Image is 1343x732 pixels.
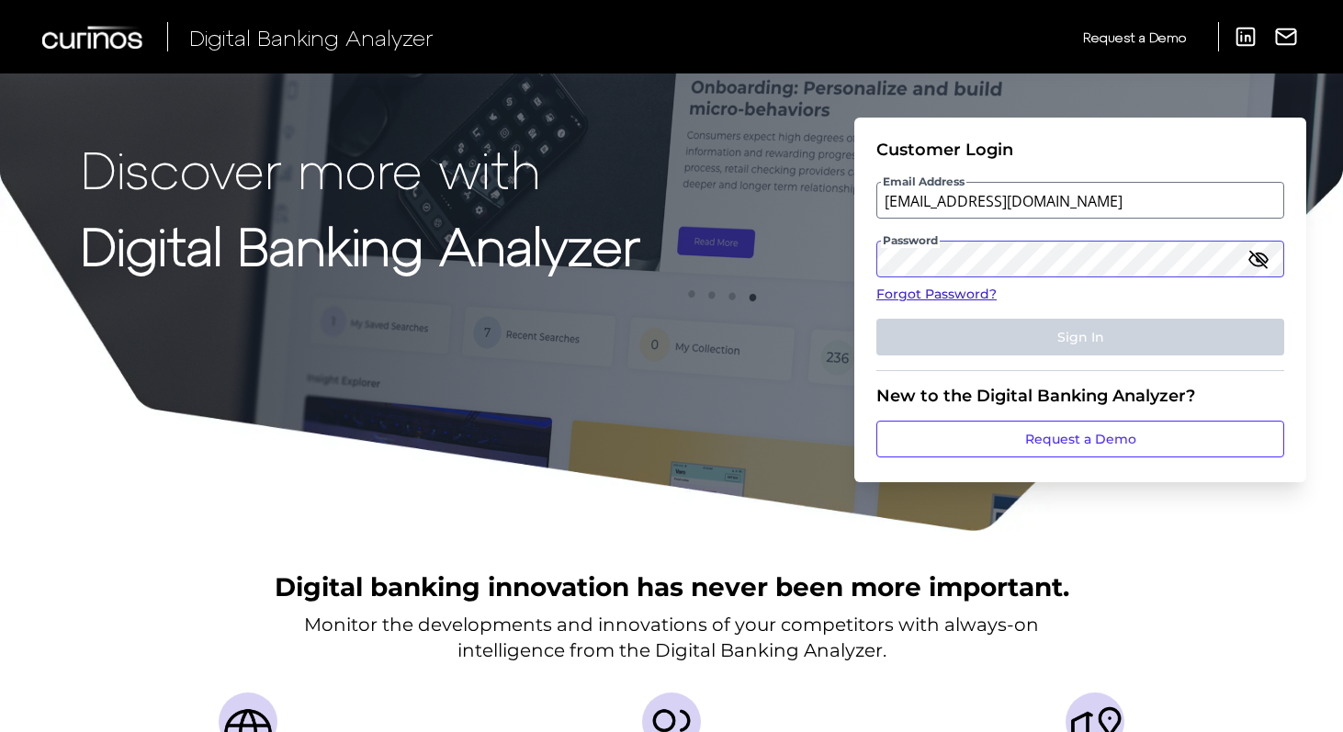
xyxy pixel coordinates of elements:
[1083,22,1186,52] a: Request a Demo
[42,26,145,49] img: Curinos
[876,285,1284,304] a: Forgot Password?
[876,386,1284,406] div: New to the Digital Banking Analyzer?
[881,175,966,189] span: Email Address
[304,612,1039,663] p: Monitor the developments and innovations of your competitors with always-on intelligence from the...
[81,214,640,276] strong: Digital Banking Analyzer
[275,569,1069,604] h2: Digital banking innovation has never been more important.
[876,140,1284,160] div: Customer Login
[81,140,640,197] p: Discover more with
[1083,29,1186,45] span: Request a Demo
[876,421,1284,457] a: Request a Demo
[189,24,434,51] span: Digital Banking Analyzer
[876,319,1284,355] button: Sign In
[881,233,940,248] span: Password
